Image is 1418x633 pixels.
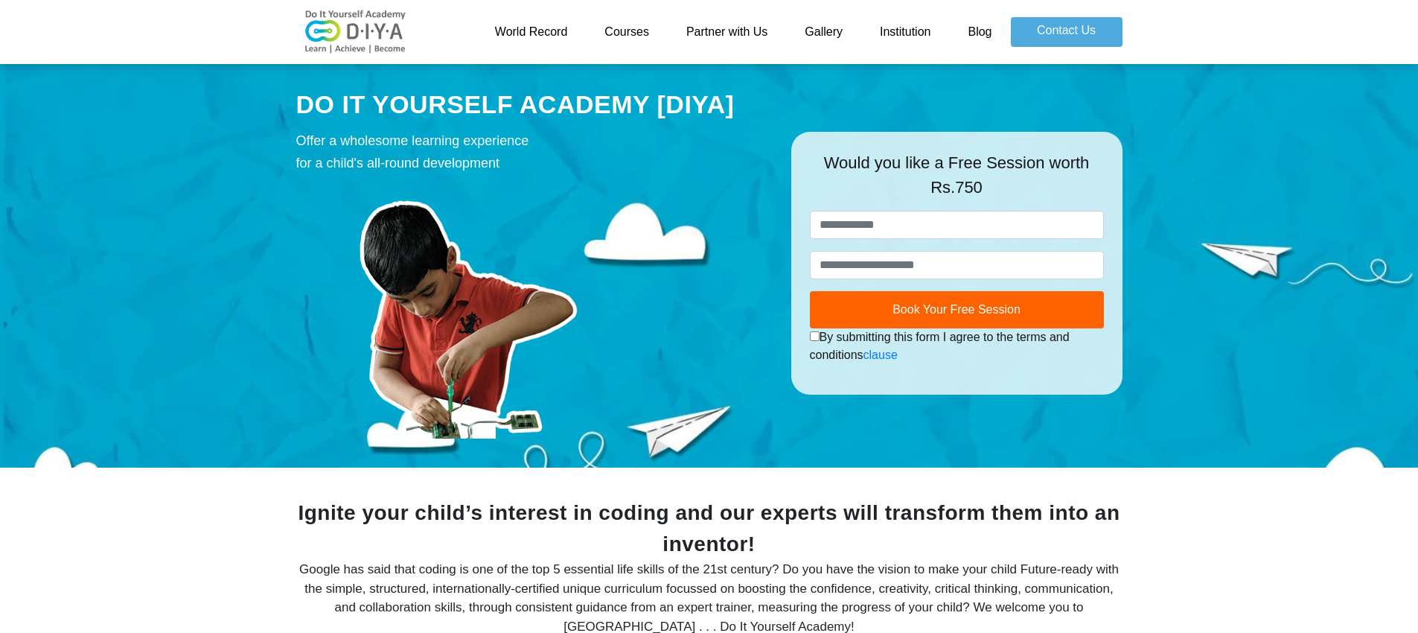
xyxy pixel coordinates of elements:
[810,328,1104,364] div: By submitting this form I agree to the terms and conditions
[668,17,786,47] a: Partner with Us
[296,10,415,54] img: logo-v2.png
[476,17,587,47] a: World Record
[786,17,861,47] a: Gallery
[810,291,1104,328] button: Book Your Free Session
[296,497,1122,560] div: Ignite your child’s interest in coding and our experts will transform them into an inventor!
[949,17,1010,47] a: Blog
[863,349,898,361] a: clause
[861,17,949,47] a: Institution
[296,130,769,174] div: Offer a wholesome learning experience for a child's all-round development
[586,17,668,47] a: Courses
[810,150,1104,211] div: Would you like a Free Session worth Rs.750
[296,182,639,439] img: course-prod.png
[1011,17,1122,47] a: Contact Us
[892,303,1021,316] span: Book Your Free Session
[296,87,769,123] div: DO IT YOURSELF ACADEMY [DIYA]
